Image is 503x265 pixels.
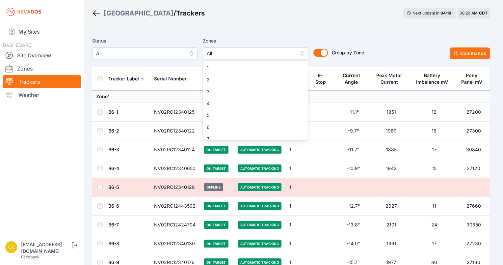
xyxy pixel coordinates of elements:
span: 6 [207,124,296,131]
span: All [207,49,295,57]
div: All [203,61,308,140]
span: 1 [207,65,296,71]
span: 5 [207,112,296,119]
span: 4 [207,100,296,107]
button: All [203,47,308,59]
span: 7 [207,136,296,142]
span: 2 [207,76,296,83]
span: 3 [207,88,296,95]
